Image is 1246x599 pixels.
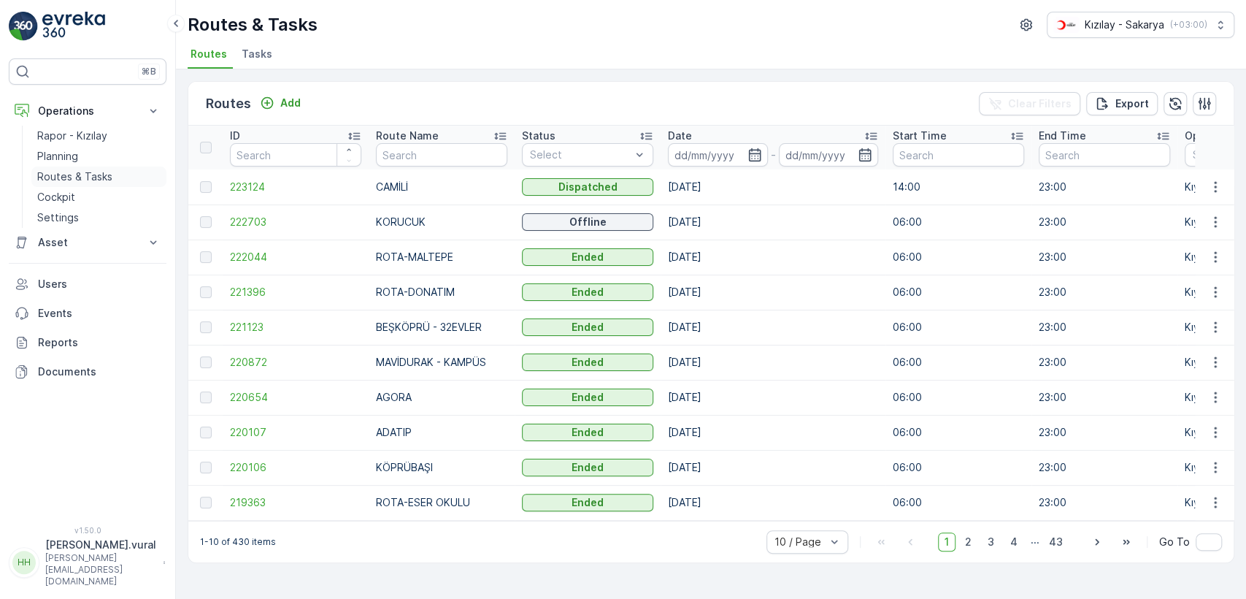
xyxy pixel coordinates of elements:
button: Dispatched [522,178,653,196]
td: BEŞKÖPRÜ - 32EVLER [369,310,515,345]
div: Toggle Row Selected [200,251,212,263]
td: [DATE] [661,310,885,345]
td: 06:00 [885,205,1031,240]
button: Operations [9,96,166,126]
a: 221396 [230,285,361,299]
td: ROTA-DONATIM [369,275,515,310]
p: Start Time [893,129,947,143]
a: 220872 [230,355,361,370]
p: Routes & Tasks [37,169,112,184]
td: 06:00 [885,310,1031,345]
a: 223124 [230,180,361,194]
p: Ended [572,495,604,510]
div: Toggle Row Selected [200,427,212,438]
input: dd/mm/yyyy [668,143,768,167]
button: Kızılay - Sakarya(+03:00) [1047,12,1234,38]
p: Routes [206,94,251,114]
td: AGORA [369,380,515,415]
img: logo [9,12,38,41]
a: 222703 [230,215,361,229]
div: Toggle Row Selected [200,392,212,403]
td: [DATE] [661,169,885,205]
p: Route Name [376,129,439,143]
p: [PERSON_NAME][EMAIL_ADDRESS][DOMAIN_NAME] [45,552,156,587]
a: Events [9,299,166,328]
td: [DATE] [661,485,885,520]
p: Asset [38,235,137,250]
div: Toggle Row Selected [200,497,212,508]
button: Asset [9,228,166,257]
div: Toggle Row Selected [200,216,212,228]
button: Export [1086,92,1158,115]
p: ID [230,129,240,143]
input: Search [230,143,361,167]
td: 06:00 [885,345,1031,380]
span: Go To [1159,535,1190,549]
td: 06:00 [885,485,1031,520]
div: Toggle Row Selected [200,462,212,473]
span: 1 [938,533,955,552]
span: 221123 [230,320,361,335]
p: Documents [38,365,161,379]
button: Ended [522,318,653,336]
span: 4 [1004,533,1024,552]
td: 23:00 [1031,240,1177,275]
div: HH [12,551,36,574]
td: 23:00 [1031,485,1177,520]
p: Rapor - Kızılay [37,129,107,143]
div: Toggle Row Selected [200,321,212,333]
td: 06:00 [885,415,1031,450]
p: End Time [1039,129,1086,143]
td: MAVİDURAK - KAMPÜS [369,345,515,380]
button: Offline [522,213,653,231]
p: Users [38,277,161,291]
a: Users [9,270,166,299]
a: Cockpit [31,187,166,207]
td: KORUCUK [369,205,515,240]
button: Ended [522,389,653,406]
span: Routes [191,47,227,61]
button: Add [254,94,307,112]
a: 219363 [230,495,361,510]
a: 220107 [230,425,361,440]
p: Routes & Tasks [188,13,318,37]
button: Ended [522,459,653,476]
p: Ended [572,390,604,405]
p: Offline [569,215,607,229]
p: Operation [1185,129,1235,143]
p: ... [1031,533,1039,552]
td: 06:00 [885,275,1031,310]
p: Ended [572,460,604,475]
td: 06:00 [885,380,1031,415]
span: 220654 [230,390,361,405]
a: Settings [31,207,166,228]
p: Ended [572,250,604,264]
p: Ended [572,355,604,370]
p: Ended [572,320,604,335]
p: Add [280,96,301,110]
td: 23:00 [1031,310,1177,345]
td: [DATE] [661,345,885,380]
button: Ended [522,248,653,266]
a: Reports [9,328,166,357]
div: Toggle Row Selected [200,286,212,298]
td: 23:00 [1031,205,1177,240]
p: 1-10 of 430 items [200,536,276,548]
td: [DATE] [661,205,885,240]
td: [DATE] [661,415,885,450]
p: - [771,146,776,164]
div: Toggle Row Selected [200,181,212,193]
span: 222044 [230,250,361,264]
button: Ended [522,354,653,371]
button: Ended [522,494,653,511]
p: Date [668,129,692,143]
p: Operations [38,104,137,118]
td: 06:00 [885,450,1031,485]
input: Search [1039,143,1170,167]
td: 06:00 [885,240,1031,275]
p: Cockpit [37,190,75,205]
div: Toggle Row Selected [200,356,212,368]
